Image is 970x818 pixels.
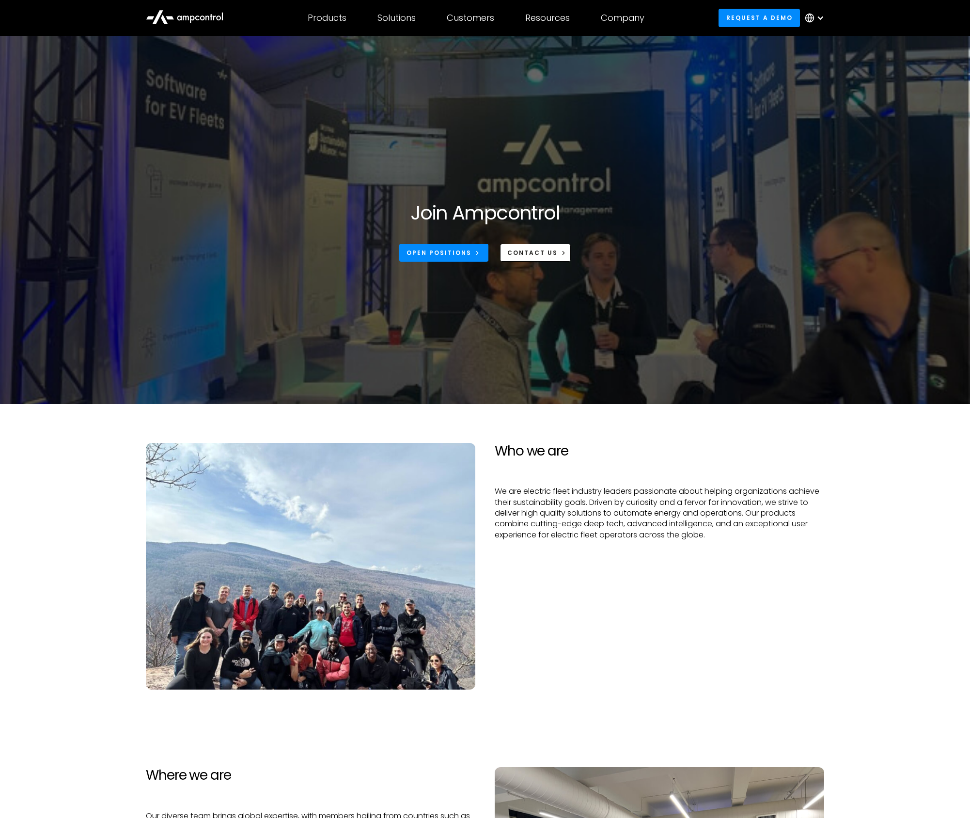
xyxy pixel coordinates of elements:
div: Customers [447,13,494,23]
div: Products [308,13,346,23]
h2: Who we are [495,443,824,459]
a: Open Positions [399,244,488,262]
h2: Where we are [146,767,475,784]
div: Company [601,13,644,23]
div: Solutions [377,13,416,23]
h1: Join Ampcontrol [410,201,560,224]
div: Resources [525,13,570,23]
p: We are electric fleet industry leaders passionate about helping organizations achieve their susta... [495,486,824,540]
a: Request a demo [719,9,800,27]
div: CONTACT US [507,249,558,257]
div: Open Positions [407,249,471,257]
a: CONTACT US [500,244,571,262]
